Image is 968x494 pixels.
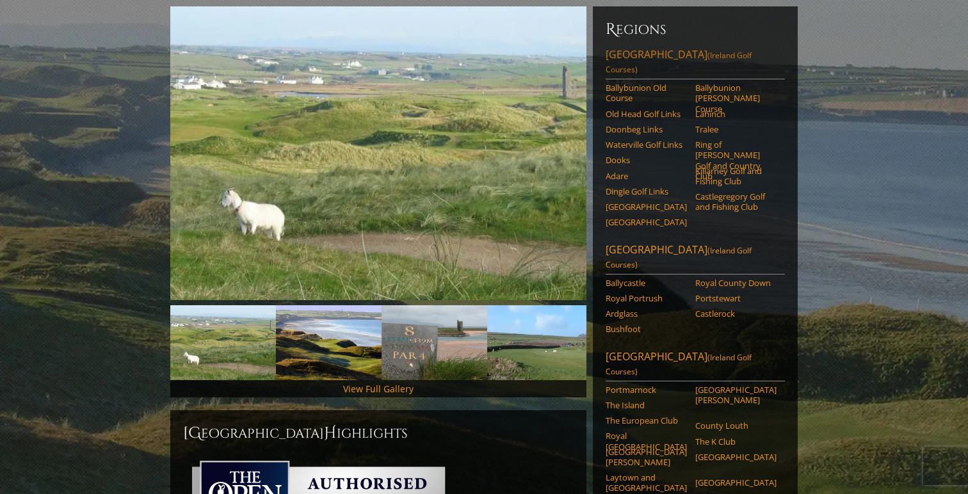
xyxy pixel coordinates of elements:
[606,472,687,493] a: Laytown and [GEOGRAPHIC_DATA]
[695,308,777,319] a: Castlerock
[324,423,337,443] span: H
[606,202,687,212] a: [GEOGRAPHIC_DATA]
[606,349,785,381] a: [GEOGRAPHIC_DATA](Ireland Golf Courses)
[606,19,785,40] h6: Regions
[606,155,687,165] a: Dooks
[606,186,687,196] a: Dingle Golf Links
[606,447,687,468] a: [GEOGRAPHIC_DATA][PERSON_NAME]
[606,109,687,119] a: Old Head Golf Links
[606,293,687,303] a: Royal Portrush
[695,293,777,303] a: Portstewart
[606,324,687,334] a: Bushfoot
[606,245,752,270] span: (Ireland Golf Courses)
[606,83,687,104] a: Ballybunion Old Course
[606,243,785,275] a: [GEOGRAPHIC_DATA](Ireland Golf Courses)
[695,139,777,181] a: Ring of [PERSON_NAME] Golf and Country Club
[695,420,777,431] a: County Louth
[606,139,687,150] a: Waterville Golf Links
[695,191,777,212] a: Castlegregory Golf and Fishing Club
[606,352,752,377] span: (Ireland Golf Courses)
[606,308,687,319] a: Ardglass
[695,124,777,134] a: Tralee
[606,278,687,288] a: Ballycastle
[606,385,687,395] a: Portmarnock
[695,436,777,447] a: The K Club
[606,171,687,181] a: Adare
[695,452,777,462] a: [GEOGRAPHIC_DATA]
[606,415,687,426] a: The European Club
[695,385,777,406] a: [GEOGRAPHIC_DATA][PERSON_NAME]
[606,124,687,134] a: Doonbeg Links
[695,477,777,488] a: [GEOGRAPHIC_DATA]
[606,47,785,79] a: [GEOGRAPHIC_DATA](Ireland Golf Courses)
[695,166,777,187] a: Killarney Golf and Fishing Club
[695,83,777,114] a: Ballybunion [PERSON_NAME] Course
[695,109,777,119] a: Lahinch
[183,423,574,443] h2: [GEOGRAPHIC_DATA] ighlights
[695,278,777,288] a: Royal County Down
[606,217,687,227] a: [GEOGRAPHIC_DATA]
[606,400,687,410] a: The Island
[343,383,414,395] a: View Full Gallery
[606,431,687,452] a: Royal [GEOGRAPHIC_DATA]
